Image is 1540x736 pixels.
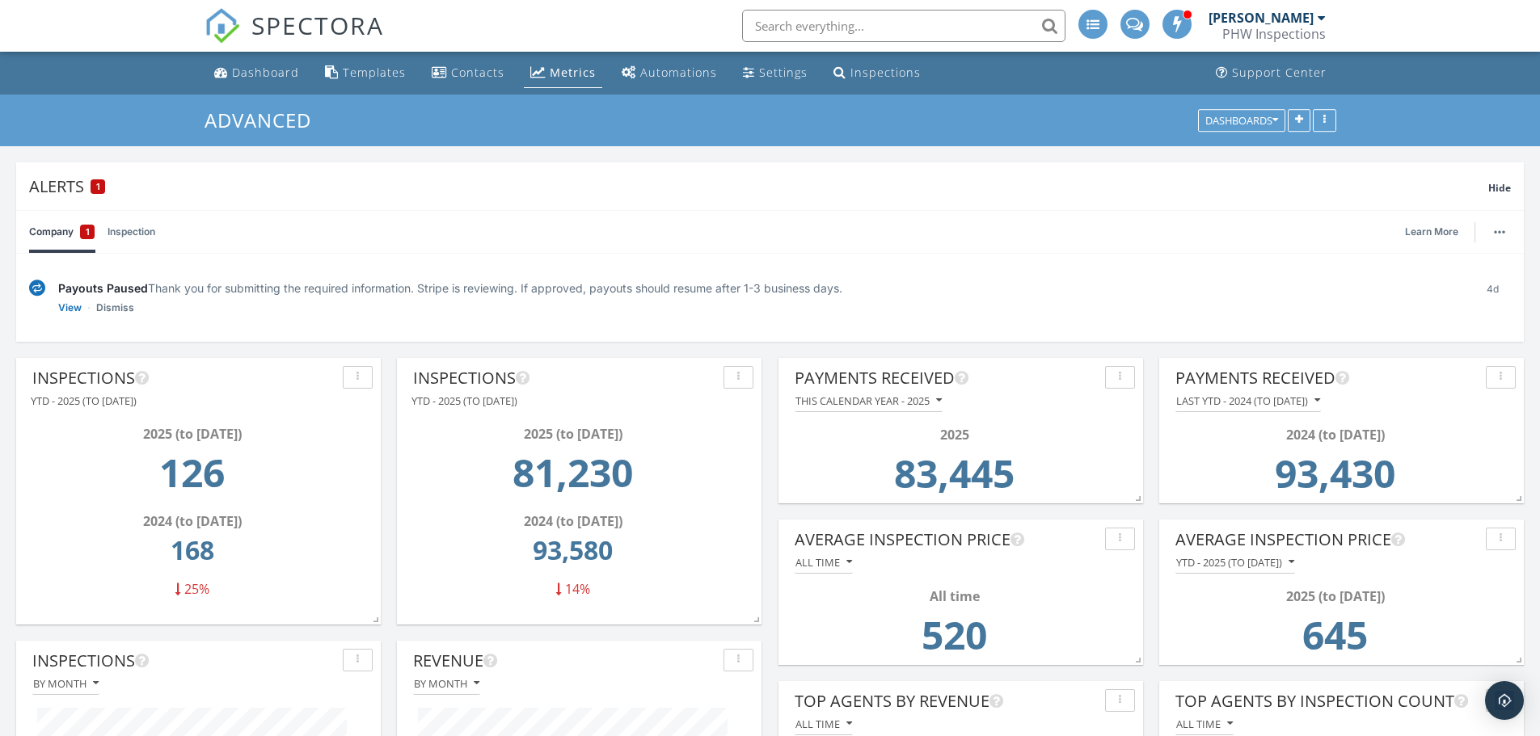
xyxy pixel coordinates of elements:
a: Advanced [205,107,325,133]
div: Contacts [451,65,504,80]
div: Dashboards [1205,115,1278,126]
span: Payouts Paused [58,281,148,295]
div: 2025 (to [DATE]) [418,424,728,444]
div: Top Agents by Revenue [795,689,1099,713]
div: Payments Received [1175,366,1479,390]
div: Automations [640,65,717,80]
a: Templates [319,58,412,88]
td: 93579.5 [418,531,728,579]
td: 519.52 [800,606,1109,674]
a: Inspection [108,211,155,253]
div: Average Inspection Price [1175,528,1479,552]
img: ellipsis-632cfdd7c38ec3a7d453.svg [1494,230,1505,233]
div: 2024 (to [DATE]) [1180,425,1490,444]
a: View [58,300,82,316]
a: Contacts [425,58,511,88]
td: 81230.49 [418,444,728,511]
span: Hide [1488,181,1511,195]
div: Dashboard [232,65,299,80]
div: 2025 (to [DATE]) [1180,587,1490,606]
div: By month [33,678,99,689]
div: Inspections [850,65,921,80]
button: All time [795,713,853,735]
button: YTD - 2025 (to [DATE]) [1175,552,1295,574]
a: Inspections [827,58,927,88]
button: All time [795,552,853,574]
div: Last YTD - 2024 (to [DATE]) [1176,395,1320,406]
span: 1 [96,181,100,192]
div: Average Inspection Price [795,528,1099,552]
input: Search everything... [742,10,1065,42]
span: 14% [565,580,590,598]
div: All time [800,587,1109,606]
div: Metrics [550,65,596,80]
div: 4d [1475,280,1511,316]
td: 644.69 [1180,606,1490,674]
a: Metrics [524,58,602,88]
div: By month [414,678,479,689]
a: Dismiss [96,300,134,316]
div: 2024 (to [DATE]) [418,511,728,531]
td: 126 [37,444,347,511]
button: By month [32,673,99,695]
div: This calendar year - 2025 [795,395,942,406]
button: By month [413,673,480,695]
img: The Best Home Inspection Software - Spectora [205,8,240,44]
div: [PERSON_NAME] [1209,10,1314,26]
div: Inspections [413,366,717,390]
button: This calendar year - 2025 [795,390,943,412]
div: 2024 (to [DATE]) [37,511,347,531]
a: Automations (Advanced) [615,58,724,88]
div: Support Center [1232,65,1327,80]
span: 25% [184,580,209,598]
div: Open Intercom Messenger [1485,681,1524,720]
a: Learn More [1405,224,1468,240]
div: Settings [759,65,808,80]
div: All time [795,718,852,730]
div: Templates [343,65,406,80]
a: Settings [736,58,814,88]
div: 2025 (to [DATE]) [37,424,347,444]
div: All time [1176,718,1233,730]
button: All time [1175,713,1234,735]
a: Support Center [1209,58,1333,88]
div: YTD - 2025 (to [DATE]) [1176,557,1294,568]
img: under-review-2fe708636b114a7f4b8d.svg [29,280,45,297]
td: 168 [37,531,347,579]
div: PHW Inspections [1222,26,1326,42]
div: All time [795,557,852,568]
div: Alerts [29,175,1488,197]
a: SPECTORA [205,22,384,56]
a: Company [29,211,95,253]
span: SPECTORA [251,8,384,42]
span: 1 [86,224,90,240]
td: 93429.5 [1180,444,1490,512]
a: Dashboard [208,58,306,88]
div: Payments Received [795,366,1099,390]
button: Dashboards [1198,109,1285,132]
button: Last YTD - 2024 (to [DATE]) [1175,390,1321,412]
div: Thank you for submitting the required information. Stripe is reviewing. If approved, payouts shou... [58,280,1462,297]
td: 83445.49 [800,444,1109,512]
div: Inspections [32,366,336,390]
div: 2025 [800,425,1109,444]
div: Top Agents by Inspection Count [1175,689,1479,713]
